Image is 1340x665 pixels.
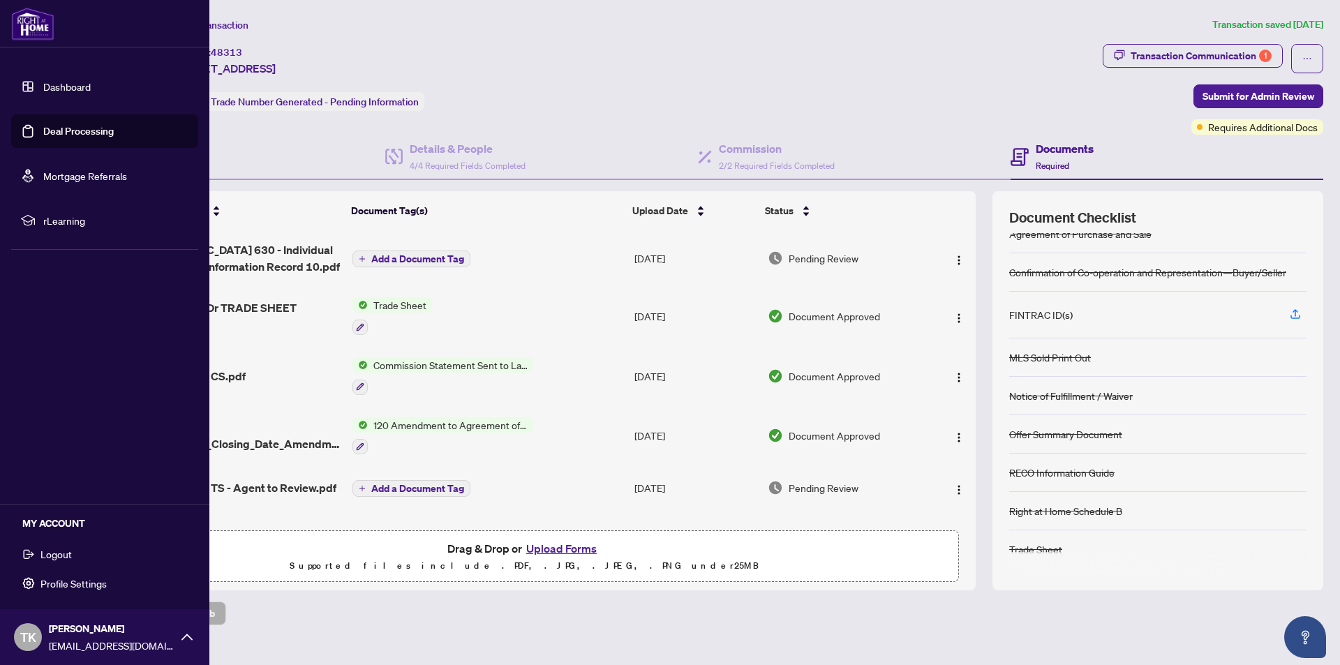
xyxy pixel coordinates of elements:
span: [GEOGRAPHIC_DATA] 630 - Individual Identification Information Record 10.pdf [137,241,341,275]
button: Transaction Communication1 [1103,44,1283,68]
a: Dashboard [43,80,91,93]
div: FINTRAC ID(s) [1009,307,1073,322]
div: Transaction Communication [1131,45,1272,67]
span: plus [359,485,366,492]
button: Status Icon120 Amendment to Agreement of Purchase and Sale [352,417,533,455]
img: Logo [953,313,965,324]
span: View Transaction [174,19,248,31]
span: Logout [40,543,72,565]
h5: MY ACCOUNT [22,516,198,531]
span: Status [765,203,794,218]
th: Document Tag(s) [345,191,627,230]
img: Status Icon [352,417,368,433]
div: Confirmation of Co-operation and Representation—Buyer/Seller [1009,264,1286,280]
img: Document Status [768,428,783,443]
div: Right at Home Schedule B [1009,503,1122,518]
span: Add a Document Tag [371,254,464,264]
a: Deal Processing [43,125,114,137]
td: [DATE] [629,286,762,346]
div: RECO Information Guide [1009,465,1115,480]
span: Requires Additional Docs [1208,119,1318,135]
button: Logo [948,247,970,269]
h4: Commission [719,140,835,157]
td: [DATE] [629,465,762,510]
img: Logo [953,255,965,266]
button: Logo [948,365,970,387]
th: (16) File Name [131,191,345,230]
span: Upload Date [632,203,688,218]
span: ellipsis [1302,54,1312,63]
span: Profile Settings [40,572,107,595]
img: Status Icon [352,297,368,313]
button: Logo [948,477,970,499]
span: Document Approved [789,368,880,384]
span: 48313 [211,46,242,59]
article: Transaction saved [DATE] [1212,17,1323,33]
span: [PERSON_NAME] [49,621,174,636]
span: Trade Sheet [368,297,432,313]
span: 2/2 Required Fields Completed [719,160,835,171]
td: [DATE] [629,406,762,466]
button: Add a Document Tag [352,250,470,268]
span: Trade Number Generated - Pending Information [211,96,419,108]
span: TK [20,627,36,647]
img: Document Status [768,480,783,495]
span: 3 Rean 2201 - TS - Agent to Review.pdf [137,479,336,496]
td: [DATE] [629,346,762,406]
img: Logo [953,432,965,443]
button: Logout [11,542,198,566]
th: Upload Date [627,191,759,230]
p: Supported files include .PDF, .JPG, .JPEG, .PNG under 25 MB [98,558,950,574]
img: logo [11,7,54,40]
th: Status [759,191,925,230]
span: Add a Document Tag [371,484,464,493]
span: rLearning [43,213,188,228]
button: Open asap [1284,616,1326,658]
td: [DATE] [629,230,762,286]
span: 4/4 Required Fields Completed [410,160,526,171]
img: Logo [953,484,965,495]
img: Document Status [768,368,783,384]
span: Pending Review [789,251,858,266]
button: Profile Settings [11,571,198,595]
a: Mortgage Referrals [43,170,127,182]
h4: Documents [1036,140,1094,157]
span: Submit for Admin Review [1203,85,1314,107]
button: Add a Document Tag [352,480,470,497]
div: MLS Sold Print Out [1009,350,1091,365]
button: Submit for Admin Review [1193,84,1323,108]
button: Upload Forms [522,539,601,558]
div: Offer Summary Document [1009,426,1122,442]
span: 2201-3 Rean Dr TRADE SHEET signed.pdf [137,299,341,333]
button: Logo [948,424,970,447]
button: Status IconCommission Statement Sent to Lawyer [352,357,533,395]
h4: Details & People [410,140,526,157]
span: Document Approved [789,308,880,324]
div: Agreement of Purchase and Sale [1009,226,1152,241]
button: Status IconTrade Sheet [352,297,432,335]
span: Drag & Drop orUpload FormsSupported files include .PDF, .JPG, .JPEG, .PNG under25MB [90,531,958,583]
div: 1 [1259,50,1272,62]
span: [STREET_ADDRESS] - Vendors Lawyer Request.pdf [137,521,341,555]
button: Add a Document Tag [352,251,470,267]
span: Drag & Drop or [447,539,601,558]
img: Logo [953,372,965,383]
span: [EMAIL_ADDRESS][DOMAIN_NAME] [49,638,174,653]
button: Logo [948,305,970,327]
span: Document Checklist [1009,208,1136,227]
span: plus [359,255,366,262]
span: 2201-3_Rean_Drive_Closing_Date_Amendment_Sept_29th.pdf [137,419,341,452]
div: Notice of Fulfillment / Waiver [1009,388,1133,403]
img: Document Status [768,251,783,266]
span: [STREET_ADDRESS] [173,60,276,77]
span: Commission Statement Sent to Lawyer [368,357,533,373]
img: Status Icon [352,357,368,373]
span: Pending Review [789,480,858,495]
td: [DATE] [629,510,762,566]
span: 120 Amendment to Agreement of Purchase and Sale [368,417,533,433]
span: Required [1036,160,1069,171]
img: Document Status [768,308,783,324]
span: Document Approved [789,428,880,443]
div: Trade Sheet [1009,541,1062,557]
button: Add a Document Tag [352,479,470,497]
